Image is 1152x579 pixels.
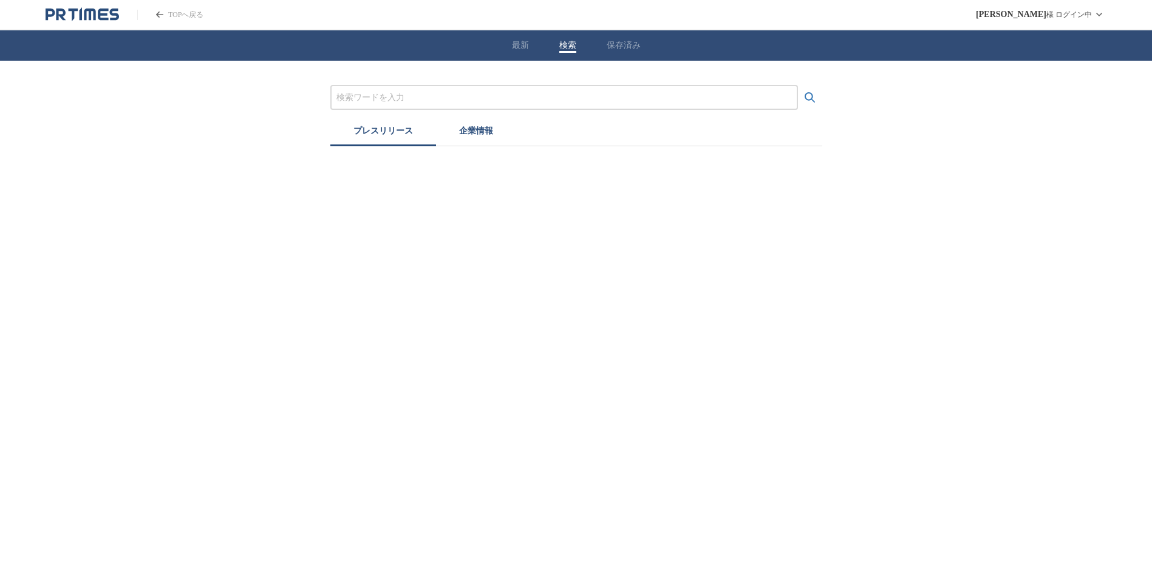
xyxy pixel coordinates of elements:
a: PR TIMESのトップページはこちら [46,7,119,22]
input: プレスリリースおよび企業を検索する [336,91,792,104]
button: 企業情報 [436,120,516,146]
button: 検索 [559,40,576,51]
button: 最新 [512,40,529,51]
a: PR TIMESのトップページはこちら [137,10,203,20]
button: 保存済み [607,40,641,51]
button: プレスリリース [330,120,436,146]
button: 検索する [798,86,822,110]
span: [PERSON_NAME] [976,10,1046,19]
